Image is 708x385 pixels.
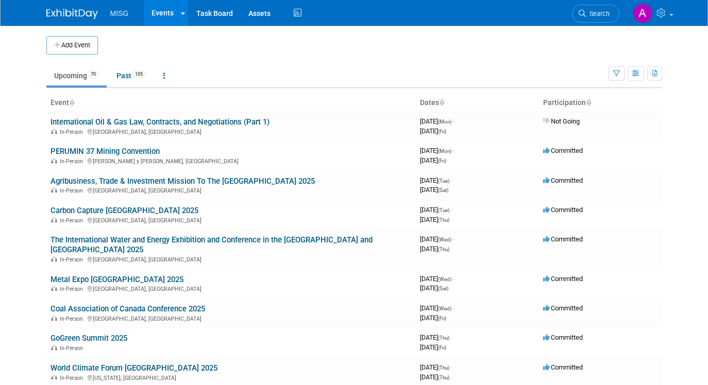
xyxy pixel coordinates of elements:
img: ExhibitDay [46,9,98,19]
span: [DATE] [420,314,446,322]
span: [DATE] [420,117,454,125]
span: Committed [543,334,583,341]
span: - [453,275,454,283]
a: World Climate Forum [GEOGRAPHIC_DATA] 2025 [50,363,217,373]
span: In-Person [60,316,86,322]
span: [DATE] [420,186,448,194]
a: Metal Expo [GEOGRAPHIC_DATA] 2025 [50,275,183,284]
span: [DATE] [420,284,448,292]
span: [DATE] [420,304,454,312]
span: (Thu) [438,217,449,223]
span: [DATE] [420,343,446,351]
span: (Wed) [438,237,451,242]
div: [PERSON_NAME] y [PERSON_NAME], [GEOGRAPHIC_DATA] [50,156,412,165]
a: Sort by Participation Type [586,98,591,107]
span: (Thu) [438,247,449,252]
a: Coal Association of Canada Conference 2025 [50,304,205,313]
div: [GEOGRAPHIC_DATA], [GEOGRAPHIC_DATA] [50,314,412,322]
th: Dates [416,94,539,112]
span: [DATE] [420,206,452,214]
span: In-Person [60,187,86,194]
span: - [453,304,454,312]
span: [DATE] [420,156,446,164]
span: (Thu) [438,375,449,380]
div: [GEOGRAPHIC_DATA], [GEOGRAPHIC_DATA] [50,186,412,194]
span: (Fri) [438,129,446,134]
span: [DATE] [420,373,449,381]
span: - [453,147,454,154]
span: In-Person [60,217,86,224]
span: (Tue) [438,207,449,213]
span: - [451,363,452,371]
span: (Mon) [438,148,451,154]
span: (Sat) [438,286,448,291]
a: Past105 [109,66,154,85]
span: In-Person [60,129,86,135]
img: In-Person Event [51,187,57,192]
a: Upcoming70 [46,66,107,85]
span: Committed [543,206,583,214]
span: Search [586,10,610,17]
button: Add Event [46,36,98,55]
a: Search [572,5,619,23]
a: PERUMIN 37 Mining Convention [50,147,160,156]
span: (Tue) [438,178,449,184]
span: Committed [543,147,583,154]
img: In-Person Event [51,316,57,321]
img: In-Person Event [51,345,57,350]
span: - [451,334,452,341]
span: Committed [543,177,583,184]
img: In-Person Event [51,375,57,380]
a: Agribusiness, Trade & Investment Mission To The [GEOGRAPHIC_DATA] 2025 [50,177,315,186]
th: Participation [539,94,662,112]
span: [DATE] [420,127,446,135]
span: MISG [110,9,129,17]
span: [DATE] [420,235,454,243]
span: [DATE] [420,334,452,341]
span: In-Person [60,286,86,292]
img: In-Person Event [51,129,57,134]
span: - [451,177,452,184]
span: [DATE] [420,363,452,371]
span: [DATE] [420,147,454,154]
img: In-Person Event [51,217,57,222]
span: (Thu) [438,335,449,341]
span: (Mon) [438,119,451,125]
span: Committed [543,275,583,283]
span: (Sat) [438,187,448,193]
a: Sort by Start Date [439,98,444,107]
a: The International Water and Energy Exhibition and Conference in the [GEOGRAPHIC_DATA] and [GEOGRA... [50,235,373,254]
span: - [453,117,454,125]
span: - [451,206,452,214]
div: [GEOGRAPHIC_DATA], [GEOGRAPHIC_DATA] [50,255,412,263]
span: (Fri) [438,158,446,164]
img: In-Person Event [51,256,57,261]
span: Committed [543,304,583,312]
span: 70 [88,71,99,78]
span: [DATE] [420,245,449,253]
span: (Wed) [438,276,451,282]
div: [GEOGRAPHIC_DATA], [GEOGRAPHIC_DATA] [50,127,412,135]
a: GoGreen Summit 2025 [50,334,127,343]
span: (Wed) [438,306,451,311]
span: In-Person [60,256,86,263]
span: In-Person [60,375,86,381]
a: International Oil & Gas Law, Contracts, and Negotiations (Part 1) [50,117,269,127]
span: (Fri) [438,345,446,351]
div: [GEOGRAPHIC_DATA], [GEOGRAPHIC_DATA] [50,284,412,292]
span: (Fri) [438,316,446,321]
span: Committed [543,235,583,243]
span: (Thu) [438,365,449,371]
span: [DATE] [420,275,454,283]
a: Carbon Capture [GEOGRAPHIC_DATA] 2025 [50,206,198,215]
span: [DATE] [420,216,449,223]
img: Aleina Almeida [633,4,652,23]
div: [US_STATE], [GEOGRAPHIC_DATA] [50,373,412,381]
span: In-Person [60,158,86,165]
img: In-Person Event [51,158,57,163]
span: In-Person [60,345,86,352]
span: 105 [132,71,146,78]
th: Event [46,94,416,112]
span: [DATE] [420,177,452,184]
img: In-Person Event [51,286,57,291]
